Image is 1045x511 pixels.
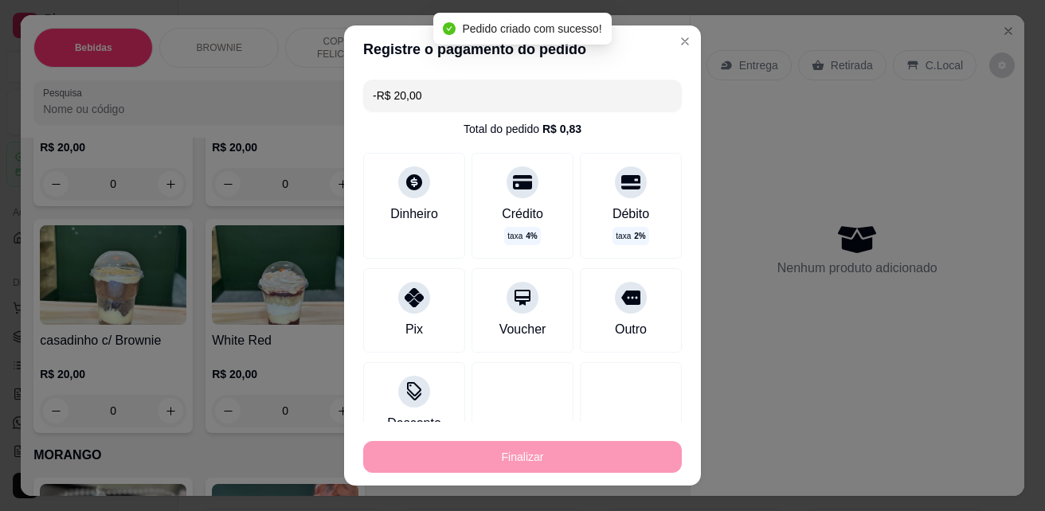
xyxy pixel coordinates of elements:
[373,80,672,111] input: Ex.: hambúrguer de cordeiro
[390,205,438,224] div: Dinheiro
[613,205,649,224] div: Débito
[634,230,645,242] span: 2 %
[507,230,537,242] p: taxa
[462,22,601,35] span: Pedido criado com sucesso!
[344,25,701,73] header: Registre o pagamento do pedido
[672,29,698,54] button: Close
[542,121,581,137] div: R$ 0,83
[502,205,543,224] div: Crédito
[526,230,537,242] span: 4 %
[499,320,546,339] div: Voucher
[464,121,581,137] div: Total do pedido
[443,22,456,35] span: check-circle
[405,320,423,339] div: Pix
[387,414,441,433] div: Desconto
[615,320,647,339] div: Outro
[616,230,645,242] p: taxa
